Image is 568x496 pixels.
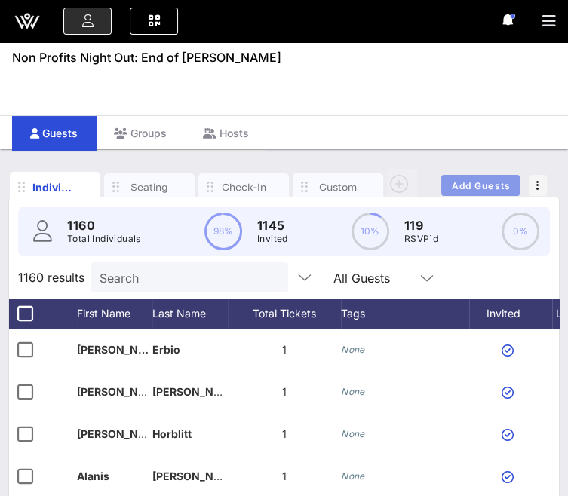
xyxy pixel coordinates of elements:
div: 1 [228,371,341,413]
span: Add Guests [451,180,511,191]
div: Guests [12,116,96,150]
div: Seating [127,180,172,194]
span: Erbio [152,343,180,356]
div: Hosts [185,116,267,150]
div: Last Name [152,299,228,329]
div: Custom [315,180,361,194]
p: 1160 [67,216,141,234]
span: [PERSON_NAME] [152,470,241,482]
div: First Name [77,299,152,329]
div: Total Tickets [228,299,341,329]
i: None [341,428,365,439]
p: Total Individuals [67,231,141,246]
span: Non Profits Night Out: End of [PERSON_NAME] [12,48,281,66]
div: All Guests [333,271,390,285]
button: Add Guests [441,175,520,196]
span: 1160 results [18,268,84,286]
p: 1145 [257,216,288,234]
div: Check-In [221,180,266,194]
div: Individuals [32,179,78,195]
i: None [341,470,365,482]
span: Horblitt [152,427,192,440]
div: Invited [469,299,552,329]
p: 119 [404,216,438,234]
div: All Guests [324,262,445,292]
p: Invited [257,231,288,246]
i: None [341,386,365,397]
span: [PERSON_NAME] [77,343,166,356]
p: RSVP`d [404,231,438,246]
div: 1 [228,329,341,371]
div: 1 [228,413,341,455]
div: Tags [341,299,469,329]
div: Groups [96,116,185,150]
span: Alanis [77,470,109,482]
i: None [341,344,365,355]
span: [PERSON_NAME] [77,427,166,440]
span: [PERSON_NAME] [152,385,241,398]
span: [PERSON_NAME] [77,385,166,398]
